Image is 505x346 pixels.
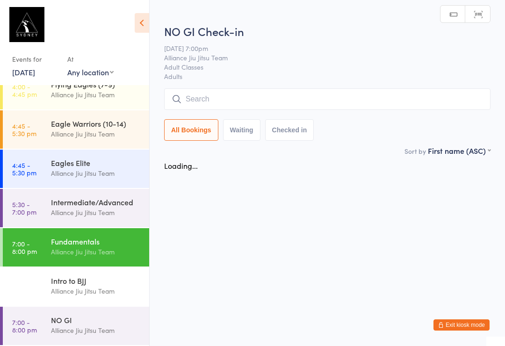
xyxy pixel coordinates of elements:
div: Alliance Jiu Jitsu Team [51,207,141,218]
div: Alliance Jiu Jitsu Team [51,246,141,257]
label: Sort by [404,146,426,156]
div: Intermediate/Advanced [51,197,141,207]
button: Checked in [265,119,314,141]
div: At [67,51,114,67]
a: 7:00 -8:00 pmFundamentalsAlliance Jiu Jitsu Team [3,228,149,267]
img: Alliance Sydney [9,7,44,42]
button: All Bookings [164,119,218,141]
div: Intro to BJJ [51,275,141,286]
div: Alliance Jiu Jitsu Team [51,89,141,100]
div: Alliance Jiu Jitsu Team [51,129,141,139]
a: 4:45 -5:30 pmEagles EliteAlliance Jiu Jitsu Team [3,150,149,188]
div: Alliance Jiu Jitsu Team [51,286,141,296]
a: 5:30 -7:00 pmIntermediate/AdvancedAlliance Jiu Jitsu Team [3,189,149,227]
a: 7:00 -7:45 pmIntro to BJJAlliance Jiu Jitsu Team [3,267,149,306]
time: 4:00 - 4:45 pm [12,83,37,98]
time: 4:45 - 5:30 pm [12,161,36,176]
time: 5:30 - 7:00 pm [12,201,36,216]
time: 7:00 - 8:00 pm [12,240,37,255]
div: Loading... [164,160,198,171]
a: 7:00 -8:00 pmNO GIAlliance Jiu Jitsu Team [3,307,149,345]
a: 4:45 -5:30 pmEagle Warriors (10-14)Alliance Jiu Jitsu Team [3,110,149,149]
time: 7:00 - 7:45 pm [12,279,36,294]
input: Search [164,88,491,110]
time: 7:00 - 8:00 pm [12,318,37,333]
time: 4:45 - 5:30 pm [12,122,36,137]
a: [DATE] [12,67,35,77]
button: Waiting [223,119,260,141]
div: First name (ASC) [428,145,491,156]
div: Eagles Elite [51,158,141,168]
span: Adult Classes [164,62,476,72]
div: Fundamentals [51,236,141,246]
button: Exit kiosk mode [433,319,490,331]
span: [DATE] 7:00pm [164,43,476,53]
div: Eagle Warriors (10-14) [51,118,141,129]
div: Any location [67,67,114,77]
a: 4:00 -4:45 pmFlying Eagles (7-9)Alliance Jiu Jitsu Team [3,71,149,109]
span: Adults [164,72,491,81]
div: NO GI [51,315,141,325]
div: Alliance Jiu Jitsu Team [51,168,141,179]
span: Alliance Jiu Jitsu Team [164,53,476,62]
h2: NO GI Check-in [164,23,491,39]
div: Alliance Jiu Jitsu Team [51,325,141,336]
div: Events for [12,51,58,67]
